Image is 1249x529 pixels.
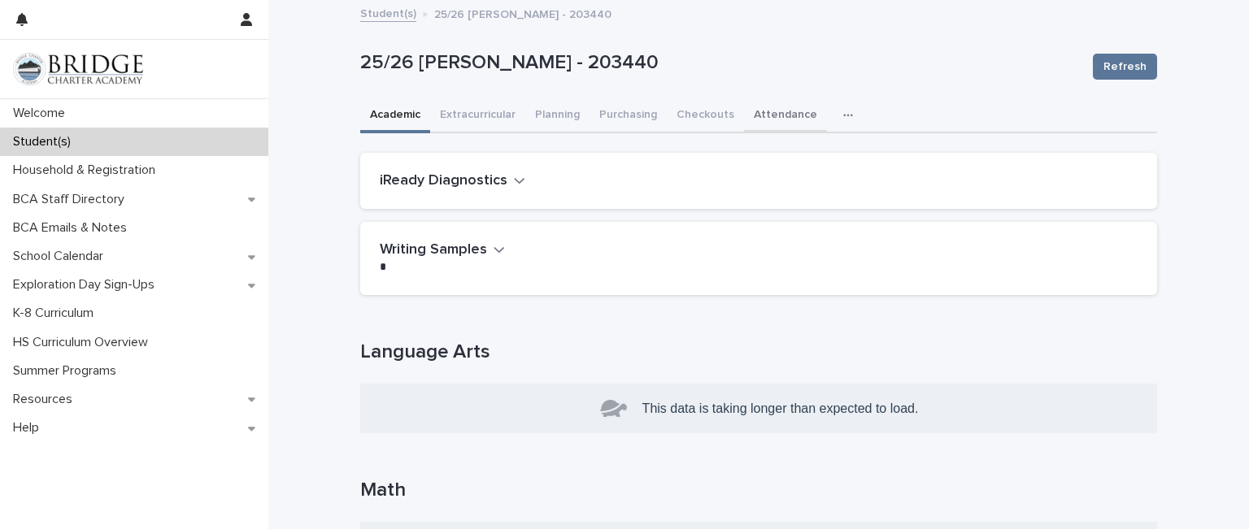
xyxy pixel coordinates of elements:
[380,241,487,259] h2: Writing Samples
[360,340,1157,364] h1: Language Arts
[590,99,667,133] button: Purchasing
[642,394,919,423] p: This data is taking longer than expected to load.
[7,163,168,178] p: Household & Registration
[7,363,129,379] p: Summer Programs
[360,99,430,133] button: Academic
[7,392,85,407] p: Resources
[7,134,84,150] p: Student(s)
[599,394,636,423] img: turtle
[525,99,590,133] button: Planning
[430,99,525,133] button: Extracurricular
[380,241,505,259] button: Writing Samples
[667,99,744,133] button: Checkouts
[1093,54,1157,80] button: Refresh
[380,172,525,190] button: iReady Diagnostics
[1103,59,1147,75] span: Refresh
[7,335,161,350] p: HS Curriculum Overview
[13,53,143,85] img: V1C1m3IdTEidaUdm9Hs0
[7,220,140,236] p: BCA Emails & Notes
[360,3,416,22] a: Student(s)
[7,306,107,321] p: K-8 Curriculum
[434,4,611,22] p: 25/26 [PERSON_NAME] - 203440
[360,51,1080,75] p: 25/26 [PERSON_NAME] - 203440
[7,192,137,207] p: BCA Staff Directory
[7,420,52,436] p: Help
[7,277,168,293] p: Exploration Day Sign-Ups
[744,99,827,133] button: Attendance
[380,172,507,190] h2: iReady Diagnostics
[7,106,78,121] p: Welcome
[7,249,116,264] p: School Calendar
[360,479,1157,502] h1: Math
